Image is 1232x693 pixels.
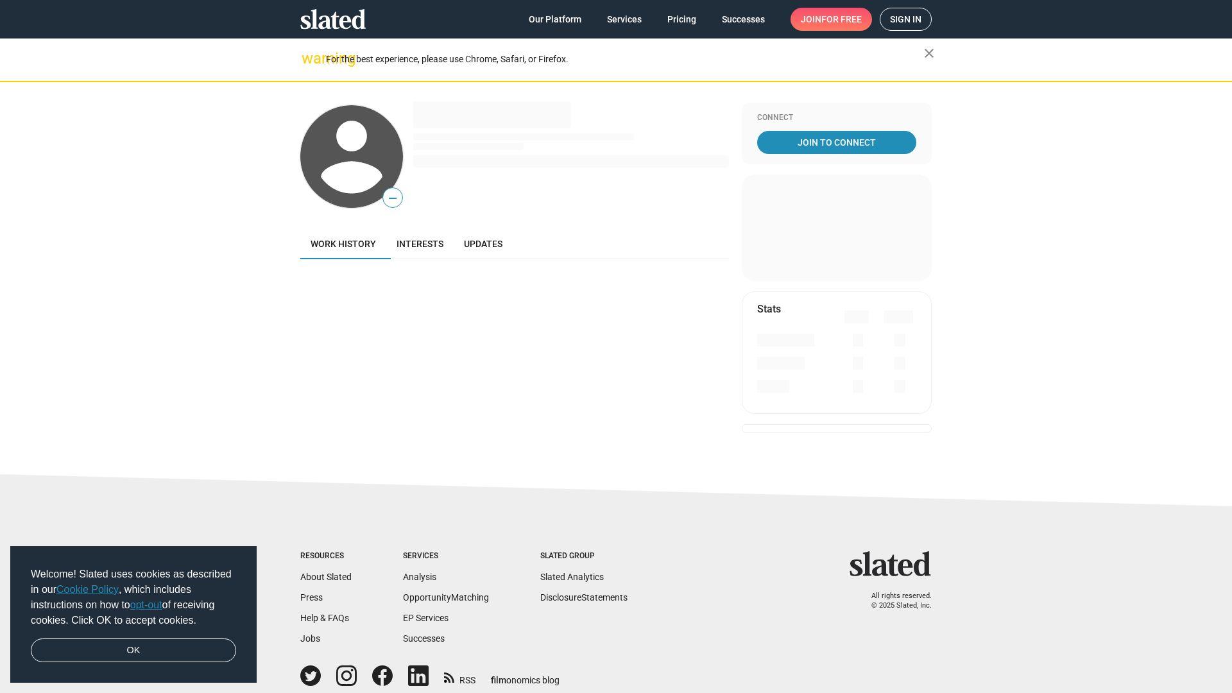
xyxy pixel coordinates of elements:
[454,228,513,259] a: Updates
[722,8,765,31] span: Successes
[712,8,775,31] a: Successes
[821,8,862,31] span: for free
[10,546,257,683] div: cookieconsent
[667,8,696,31] span: Pricing
[300,551,352,561] div: Resources
[300,633,320,644] a: Jobs
[529,8,581,31] span: Our Platform
[397,239,443,249] span: Interests
[607,8,642,31] span: Services
[56,584,119,595] a: Cookie Policy
[403,633,445,644] a: Successes
[326,51,924,68] div: For the best experience, please use Chrome, Safari, or Firefox.
[31,638,236,663] a: dismiss cookie message
[757,113,916,123] div: Connect
[491,664,560,687] a: filmonomics blog
[130,599,162,610] a: opt-out
[858,592,932,610] p: All rights reserved. © 2025 Slated, Inc.
[540,592,628,603] a: DisclosureStatements
[464,239,502,249] span: Updates
[597,8,652,31] a: Services
[302,51,317,66] mat-icon: warning
[757,302,781,316] mat-card-title: Stats
[403,613,449,623] a: EP Services
[31,567,236,628] span: Welcome! Slated uses cookies as described in our , which includes instructions on how to of recei...
[801,8,862,31] span: Join
[791,8,872,31] a: Joinfor free
[311,239,376,249] span: Work history
[760,131,914,154] span: Join To Connect
[444,667,475,687] a: RSS
[890,8,921,30] span: Sign in
[403,592,489,603] a: OpportunityMatching
[757,131,916,154] a: Join To Connect
[383,190,402,207] span: —
[921,46,937,61] mat-icon: close
[386,228,454,259] a: Interests
[540,572,604,582] a: Slated Analytics
[540,551,628,561] div: Slated Group
[300,592,323,603] a: Press
[300,228,386,259] a: Work history
[300,613,349,623] a: Help & FAQs
[880,8,932,31] a: Sign in
[657,8,706,31] a: Pricing
[518,8,592,31] a: Our Platform
[300,572,352,582] a: About Slated
[403,551,489,561] div: Services
[403,572,436,582] a: Analysis
[491,675,506,685] span: film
